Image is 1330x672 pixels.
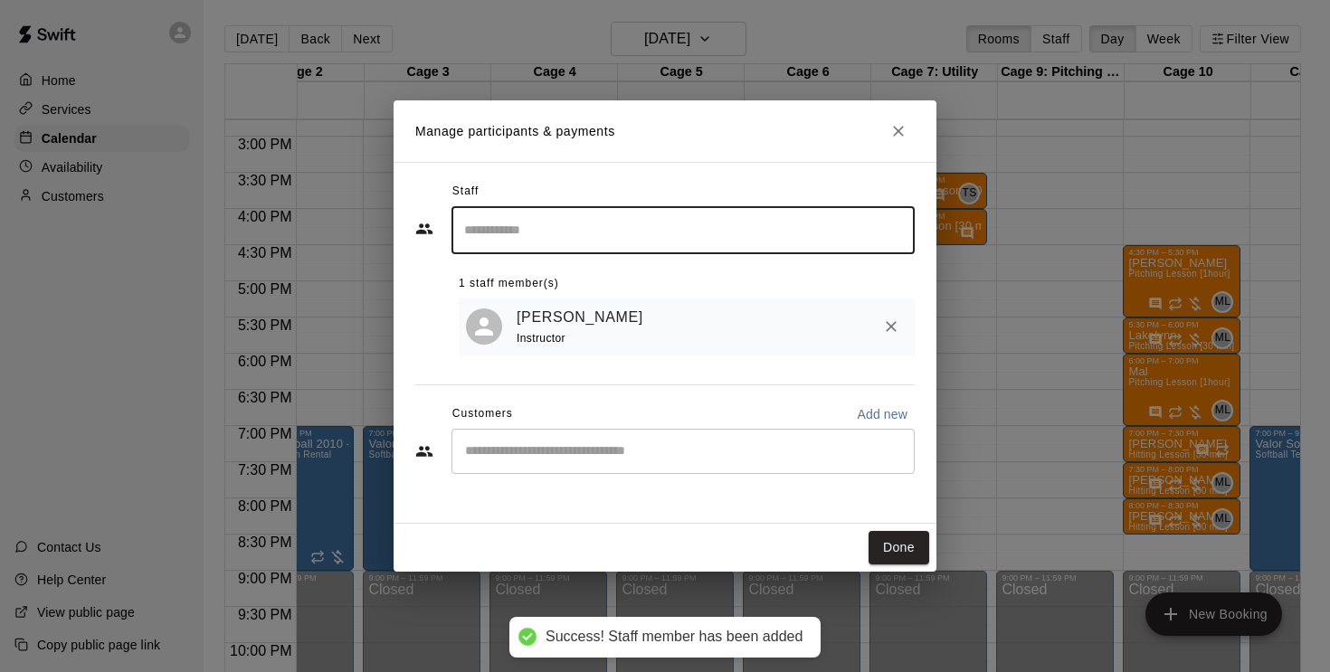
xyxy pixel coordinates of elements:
[517,332,565,345] span: Instructor
[517,306,643,329] a: [PERSON_NAME]
[415,442,433,460] svg: Customers
[451,206,915,254] div: Search staff
[850,400,915,429] button: Add new
[452,177,479,206] span: Staff
[459,270,559,298] span: 1 staff member(s)
[451,429,915,474] div: Start typing to search customers...
[875,310,907,343] button: Remove
[882,115,915,147] button: Close
[452,400,513,429] span: Customers
[869,531,929,564] button: Done
[466,308,502,345] div: Tommy Santiago
[415,220,433,238] svg: Staff
[857,405,907,423] p: Add new
[415,122,615,141] p: Manage participants & payments
[546,628,803,647] div: Success! Staff member has been added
